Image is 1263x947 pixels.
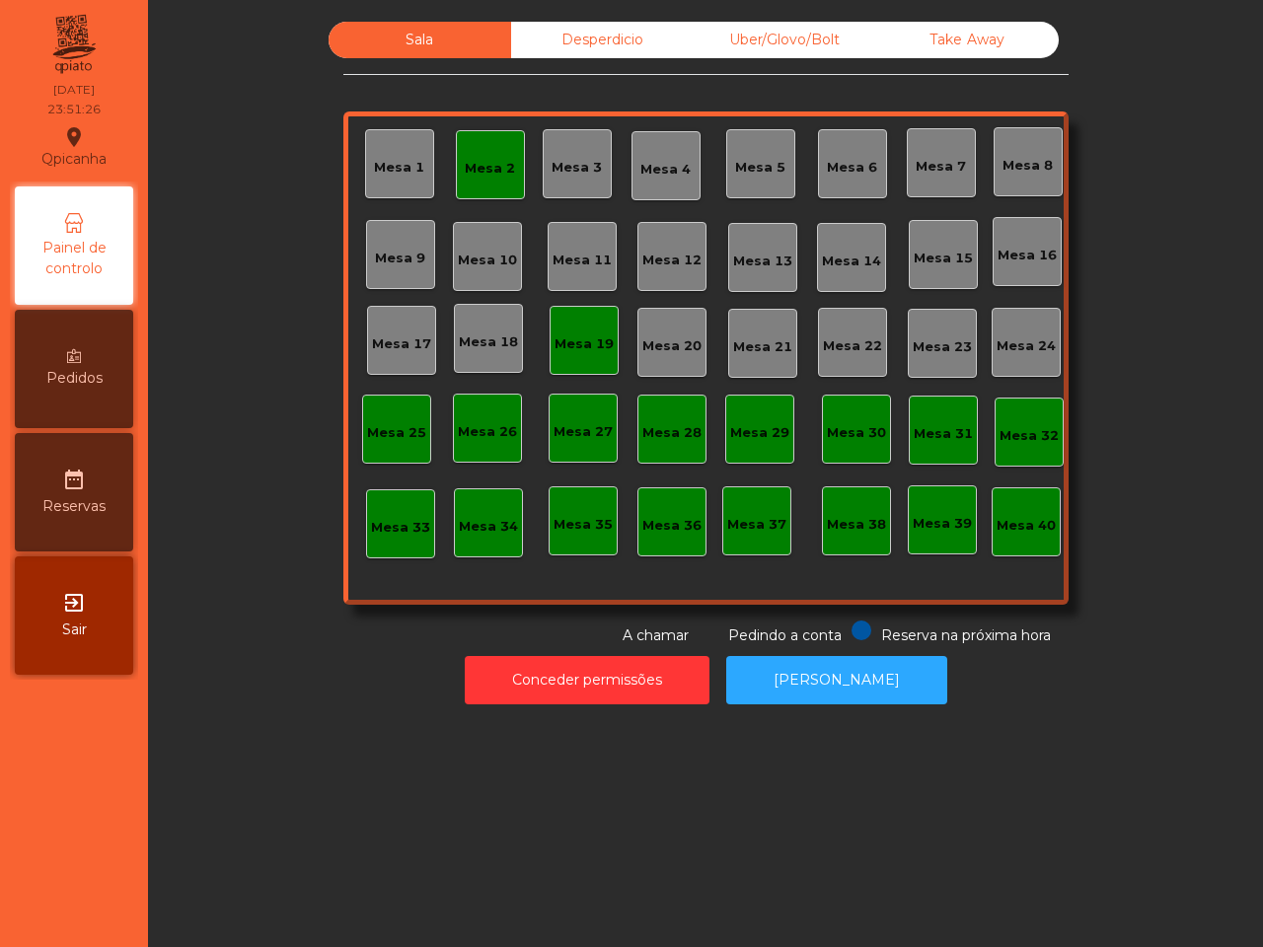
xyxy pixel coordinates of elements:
[642,423,702,443] div: Mesa 28
[62,619,87,640] span: Sair
[914,249,973,268] div: Mesa 15
[554,515,613,535] div: Mesa 35
[913,514,972,534] div: Mesa 39
[20,238,128,279] span: Painel de controlo
[511,22,694,58] div: Desperdicio
[726,656,947,704] button: [PERSON_NAME]
[827,158,877,178] div: Mesa 6
[730,423,789,443] div: Mesa 29
[914,424,973,444] div: Mesa 31
[62,125,86,149] i: location_on
[41,122,107,172] div: Qpicanha
[62,468,86,491] i: date_range
[552,158,602,178] div: Mesa 3
[465,159,515,179] div: Mesa 2
[998,246,1057,265] div: Mesa 16
[642,336,702,356] div: Mesa 20
[371,518,430,538] div: Mesa 33
[46,368,103,389] span: Pedidos
[62,591,86,615] i: exit_to_app
[733,252,792,271] div: Mesa 13
[42,496,106,517] span: Reservas
[554,422,613,442] div: Mesa 27
[374,158,424,178] div: Mesa 1
[827,423,886,443] div: Mesa 30
[642,516,702,536] div: Mesa 36
[822,252,881,271] div: Mesa 14
[53,81,95,99] div: [DATE]
[465,656,709,704] button: Conceder permissões
[458,422,517,442] div: Mesa 26
[735,158,785,178] div: Mesa 5
[913,337,972,357] div: Mesa 23
[997,336,1056,356] div: Mesa 24
[997,516,1056,536] div: Mesa 40
[47,101,101,118] div: 23:51:26
[1003,156,1053,176] div: Mesa 8
[876,22,1059,58] div: Take Away
[372,334,431,354] div: Mesa 17
[823,336,882,356] div: Mesa 22
[458,251,517,270] div: Mesa 10
[623,626,689,644] span: A chamar
[827,515,886,535] div: Mesa 38
[459,517,518,537] div: Mesa 34
[881,626,1051,644] span: Reserva na próxima hora
[49,10,98,79] img: qpiato
[555,334,614,354] div: Mesa 19
[459,332,518,352] div: Mesa 18
[694,22,876,58] div: Uber/Glovo/Bolt
[733,337,792,357] div: Mesa 21
[1000,426,1059,446] div: Mesa 32
[329,22,511,58] div: Sala
[367,423,426,443] div: Mesa 25
[916,157,966,177] div: Mesa 7
[375,249,425,268] div: Mesa 9
[642,251,702,270] div: Mesa 12
[728,626,842,644] span: Pedindo a conta
[553,251,612,270] div: Mesa 11
[727,515,786,535] div: Mesa 37
[640,160,691,180] div: Mesa 4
